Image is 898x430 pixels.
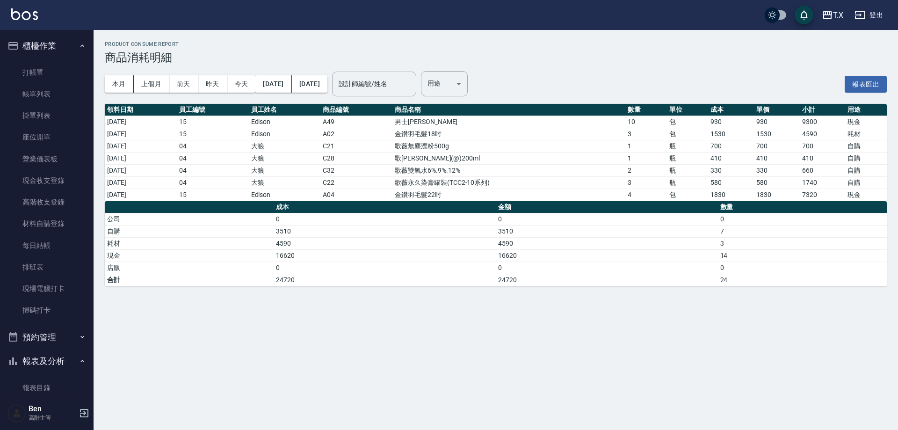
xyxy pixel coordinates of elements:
th: 員工姓名 [249,104,321,116]
td: 660 [800,164,846,176]
button: 登出 [851,7,887,24]
td: 大狼 [249,152,321,164]
td: 330 [708,164,754,176]
td: 1740 [800,176,846,189]
a: 高階收支登錄 [4,191,90,213]
h2: Product Consume Report [105,41,887,47]
td: 9300 [800,116,846,128]
td: 瓶 [667,176,709,189]
td: 包 [667,128,709,140]
td: 大狼 [249,140,321,152]
th: 領料日期 [105,104,177,116]
img: Person [7,404,26,423]
td: 0 [496,213,718,225]
th: 單位 [667,104,709,116]
th: 員工編號 [177,104,249,116]
td: 歌薇永久染膏罐裝(TCC2-10系列) [392,176,625,189]
th: 數量 [718,201,887,213]
td: 410 [754,152,800,164]
td: 4590 [800,128,846,140]
td: [DATE] [105,128,177,140]
td: 0 [718,213,887,225]
a: 報表匯出 [845,79,887,88]
td: 14 [718,249,887,262]
td: 耗材 [845,128,887,140]
button: 今天 [227,75,256,93]
td: C21 [320,140,392,152]
td: A49 [320,116,392,128]
td: 1830 [754,189,800,201]
a: 現場電腦打卡 [4,278,90,299]
td: 合計 [105,274,274,286]
td: 1830 [708,189,754,201]
td: 3510 [496,225,718,237]
td: 自購 [845,176,887,189]
th: 數量 [625,104,667,116]
td: 自購 [105,225,274,237]
td: A02 [320,128,392,140]
a: 座位開單 [4,126,90,148]
img: Logo [11,8,38,20]
td: 7 [718,225,887,237]
th: 成本 [274,201,496,213]
p: 高階主管 [29,414,76,422]
td: [DATE] [105,152,177,164]
a: 材料自購登錄 [4,213,90,234]
td: 公司 [105,213,274,225]
td: 現金 [845,116,887,128]
td: 店販 [105,262,274,274]
td: [DATE] [105,116,177,128]
td: 410 [708,152,754,164]
td: 大狼 [249,164,321,176]
td: 7320 [800,189,846,201]
button: [DATE] [292,75,327,93]
th: 用途 [845,104,887,116]
td: Edison [249,189,321,201]
td: 700 [708,140,754,152]
td: 16620 [274,249,496,262]
td: 0 [274,262,496,274]
td: Edison [249,116,321,128]
td: 04 [177,152,249,164]
h5: Ben [29,404,76,414]
td: 15 [177,189,249,201]
td: 04 [177,164,249,176]
a: 排班表 [4,256,90,278]
td: A04 [320,189,392,201]
td: 04 [177,140,249,152]
td: 自購 [845,152,887,164]
a: 報表目錄 [4,377,90,399]
td: C32 [320,164,392,176]
button: 報表匯出 [845,76,887,93]
td: 3 [625,128,667,140]
td: 瓶 [667,140,709,152]
a: 現金收支登錄 [4,170,90,191]
th: 小計 [800,104,846,116]
button: 昨天 [198,75,227,93]
button: 本月 [105,75,134,93]
td: 金鑽羽毛髮18吋 [392,128,625,140]
td: 男士[PERSON_NAME] [392,116,625,128]
td: 歌[PERSON_NAME](@)200ml [392,152,625,164]
td: 4590 [496,237,718,249]
table: a dense table [105,201,887,286]
td: 930 [754,116,800,128]
td: 耗材 [105,237,274,249]
td: C22 [320,176,392,189]
td: 1 [625,152,667,164]
button: 上個月 [134,75,169,93]
td: [DATE] [105,164,177,176]
td: 瓶 [667,164,709,176]
td: 0 [718,262,887,274]
td: 現金 [845,189,887,201]
td: [DATE] [105,189,177,201]
td: 24 [718,274,887,286]
td: 10 [625,116,667,128]
td: 15 [177,116,249,128]
a: 營業儀表板 [4,148,90,170]
button: 櫃檯作業 [4,34,90,58]
h3: 商品消耗明細 [105,51,887,64]
td: 16620 [496,249,718,262]
td: 930 [708,116,754,128]
td: 24720 [274,274,496,286]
